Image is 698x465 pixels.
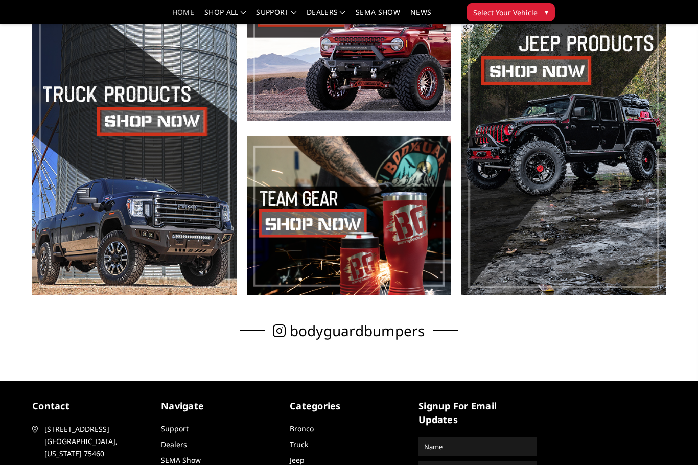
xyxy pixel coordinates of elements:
a: SEMA Show [161,455,201,465]
input: Name [420,438,536,455]
h5: Navigate [161,399,280,413]
span: bodyguardbumpers [290,325,425,336]
a: shop all [204,9,246,24]
a: Truck [290,439,308,449]
h5: Categories [290,399,408,413]
h5: contact [32,399,151,413]
span: [STREET_ADDRESS] [GEOGRAPHIC_DATA], [US_STATE] 75460 [44,423,149,460]
a: Support [161,424,189,433]
a: Dealers [307,9,345,24]
a: Dealers [161,439,187,449]
span: Select Your Vehicle [473,7,538,18]
a: Support [256,9,296,24]
a: SEMA Show [356,9,400,24]
a: News [410,9,431,24]
button: Select Your Vehicle [467,3,555,21]
span: ▾ [545,7,548,17]
a: Jeep [290,455,305,465]
iframe: Chat Widget [647,416,698,465]
a: Home [172,9,194,24]
h5: signup for email updates [418,399,537,427]
a: Bronco [290,424,314,433]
